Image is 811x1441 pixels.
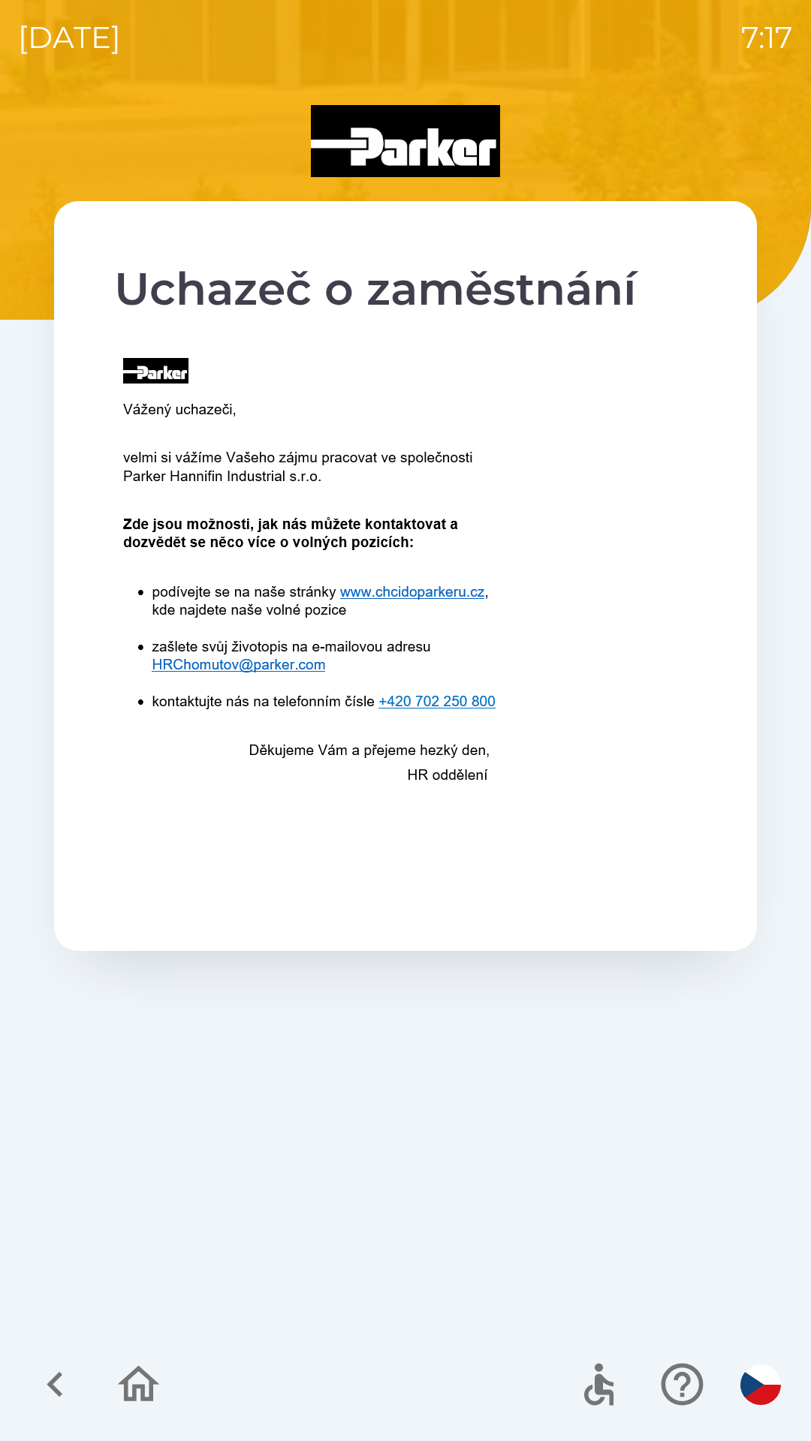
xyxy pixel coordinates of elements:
[114,347,523,849] img: Axev7nGWMKmvAAAAAElFTkSuQmCC
[54,105,757,177] img: Logo
[114,261,697,317] h2: Uchazeč o zaměstnání
[740,1364,781,1405] img: cs flag
[18,15,121,60] p: [DATE]
[741,15,793,60] p: 7:17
